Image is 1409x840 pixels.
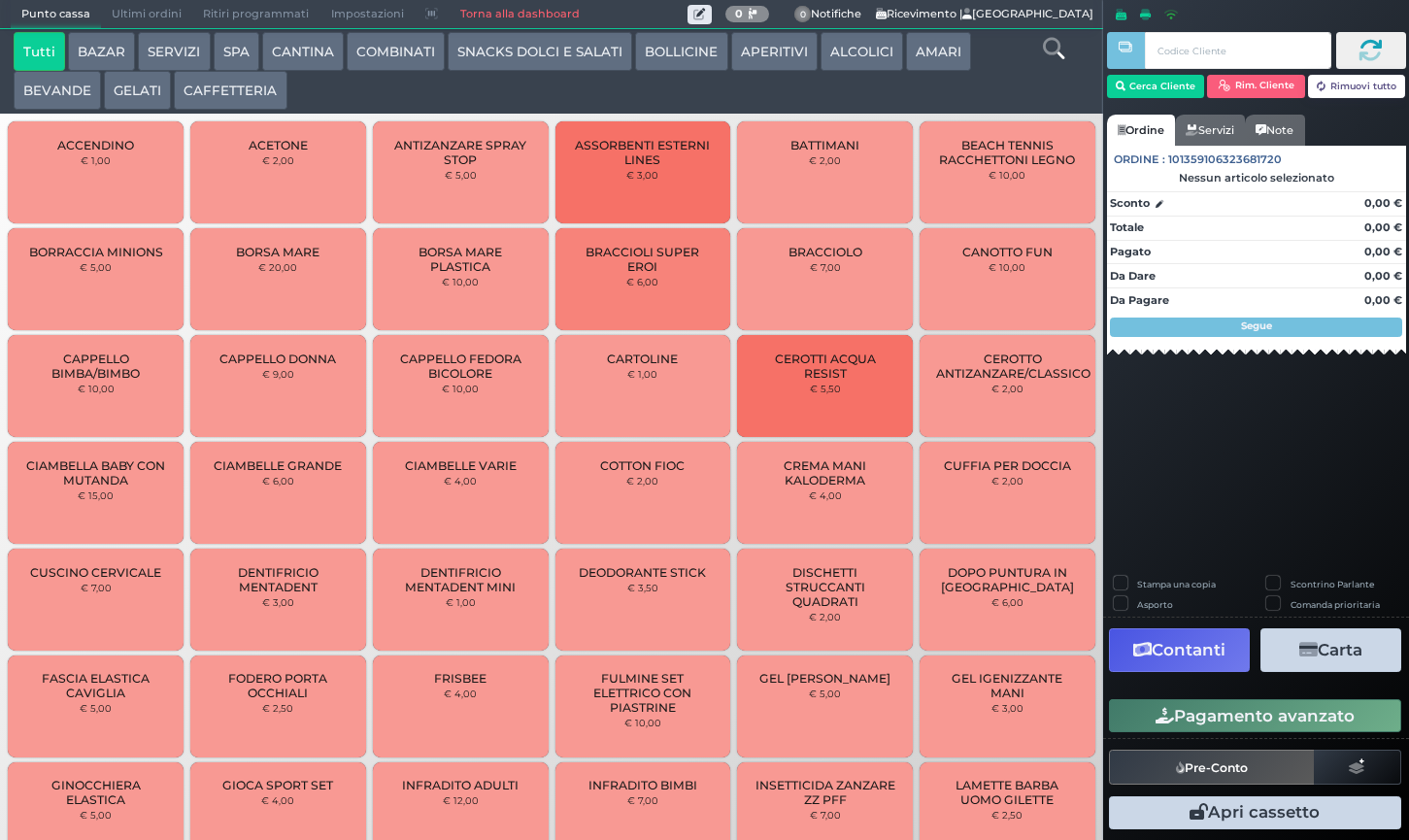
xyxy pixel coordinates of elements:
[1110,293,1169,307] strong: Da Pagare
[1110,245,1151,258] strong: Pagato
[445,169,477,181] small: € 5,00
[788,245,862,259] span: BRACCIOLO
[731,32,818,71] button: APERITIVI
[389,352,532,381] span: CAPPELLO FEDORA BICOLORE
[989,261,1025,273] small: € 10,00
[1168,151,1282,168] span: 101359106323681720
[1137,578,1216,590] label: Stampa una copia
[30,565,161,580] span: CUSCINO CERVICALE
[991,702,1023,714] small: € 3,00
[80,702,112,714] small: € 5,00
[794,6,812,23] span: 0
[14,71,101,110] button: BEVANDE
[444,688,477,699] small: € 4,00
[347,32,445,71] button: COMBINATI
[936,565,1079,594] span: DOPO PUNTURA IN [GEOGRAPHIC_DATA]
[1364,220,1402,234] strong: 0,00 €
[104,71,171,110] button: GELATI
[1137,598,1173,611] label: Asporto
[754,458,896,487] span: CREMA MANI KALODERMA
[1241,319,1272,332] strong: Segue
[809,688,841,699] small: € 5,00
[936,778,1079,807] span: LAMETTE BARBA UOMO GILETTE
[1109,628,1250,672] button: Contanti
[626,475,658,487] small: € 2,00
[320,1,415,28] span: Impostazioni
[1145,32,1330,69] input: Codice Cliente
[443,794,479,806] small: € 12,00
[389,138,532,167] span: ANTIZANZARE SPRAY STOP
[936,671,1079,700] span: GEL IGENIZZANTE MANI
[936,138,1079,167] span: BEACH TENNIS RACCHETTONI LEGNO
[262,475,294,487] small: € 6,00
[448,32,632,71] button: SNACKS DOLCI E SALATI
[14,32,65,71] button: Tutti
[11,1,101,28] span: Punto cassa
[1107,75,1205,98] button: Cerca Cliente
[174,71,286,110] button: CAFFETTERIA
[446,596,476,608] small: € 1,00
[262,702,293,714] small: € 2,50
[600,458,685,473] span: COTTON FIOC
[78,383,115,394] small: € 10,00
[790,138,859,152] span: BATTIMANI
[571,671,714,715] span: FULMINE SET ELETTRICO CON PIASTRINE
[1291,598,1380,611] label: Comanda prioritaria
[219,352,336,366] span: CAPPELLO DONNA
[1114,151,1165,168] span: Ordine :
[24,778,167,807] span: GINOCCHIERA ELASTICA
[991,809,1023,821] small: € 2,50
[626,169,658,181] small: € 3,00
[1291,578,1374,590] label: Scontrino Parlante
[449,1,589,28] a: Torna alla dashboard
[754,778,896,807] span: INSETTICIDA ZANZARE ZZ PFF
[262,32,344,71] button: CANTINA
[402,778,519,792] span: INFRADITO ADULTI
[754,352,896,381] span: CEROTTI ACQUA RESIST
[81,154,111,166] small: € 1,00
[68,32,135,71] button: BAZAR
[962,245,1053,259] span: CANOTTO FUN
[810,809,841,821] small: € 7,00
[24,352,167,381] span: CAPPELLO BIMBA/BIMBO
[1364,196,1402,210] strong: 0,00 €
[1107,115,1175,146] a: Ordine
[759,671,890,686] span: GEL [PERSON_NAME]
[624,717,661,728] small: € 10,00
[262,596,294,608] small: € 3,00
[936,352,1090,381] span: CEROTTO ANTIZANZARE/CLASSICO
[29,245,163,259] span: BORRACCIA MINIONS
[944,458,1071,473] span: CUFFIA PER DOCCIA
[810,261,841,273] small: € 7,00
[434,671,486,686] span: FRISBEE
[627,582,658,593] small: € 3,50
[80,261,112,273] small: € 5,00
[192,1,319,28] span: Ritiri programmati
[635,32,727,71] button: BOLLICINE
[991,475,1023,487] small: € 2,00
[1364,293,1402,307] strong: 0,00 €
[389,565,532,594] span: DENTIFRICIO MENTADENT MINI
[78,489,114,501] small: € 15,00
[207,671,350,700] span: FODERO PORTA OCCHIALI
[80,809,112,821] small: € 5,00
[262,368,294,380] small: € 9,00
[207,565,350,594] span: DENTIFRICIO MENTADENT
[1364,245,1402,258] strong: 0,00 €
[24,671,167,700] span: FASCIA ELASTICA CAVIGLIA
[1207,75,1305,98] button: Rim. Cliente
[1109,750,1315,785] button: Pre-Conto
[627,794,658,806] small: € 7,00
[754,565,896,609] span: DISCHETTI STRUCCANTI QUADRATI
[261,794,294,806] small: € 4,00
[989,169,1025,181] small: € 10,00
[1109,796,1401,829] button: Apri cassetto
[442,383,479,394] small: € 10,00
[991,383,1023,394] small: € 2,00
[444,475,477,487] small: € 4,00
[809,154,841,166] small: € 2,00
[588,778,697,792] span: INFRADITO BIMBI
[1109,699,1401,732] button: Pagamento avanzato
[579,565,706,580] span: DEODORANTE STICK
[809,489,842,501] small: € 4,00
